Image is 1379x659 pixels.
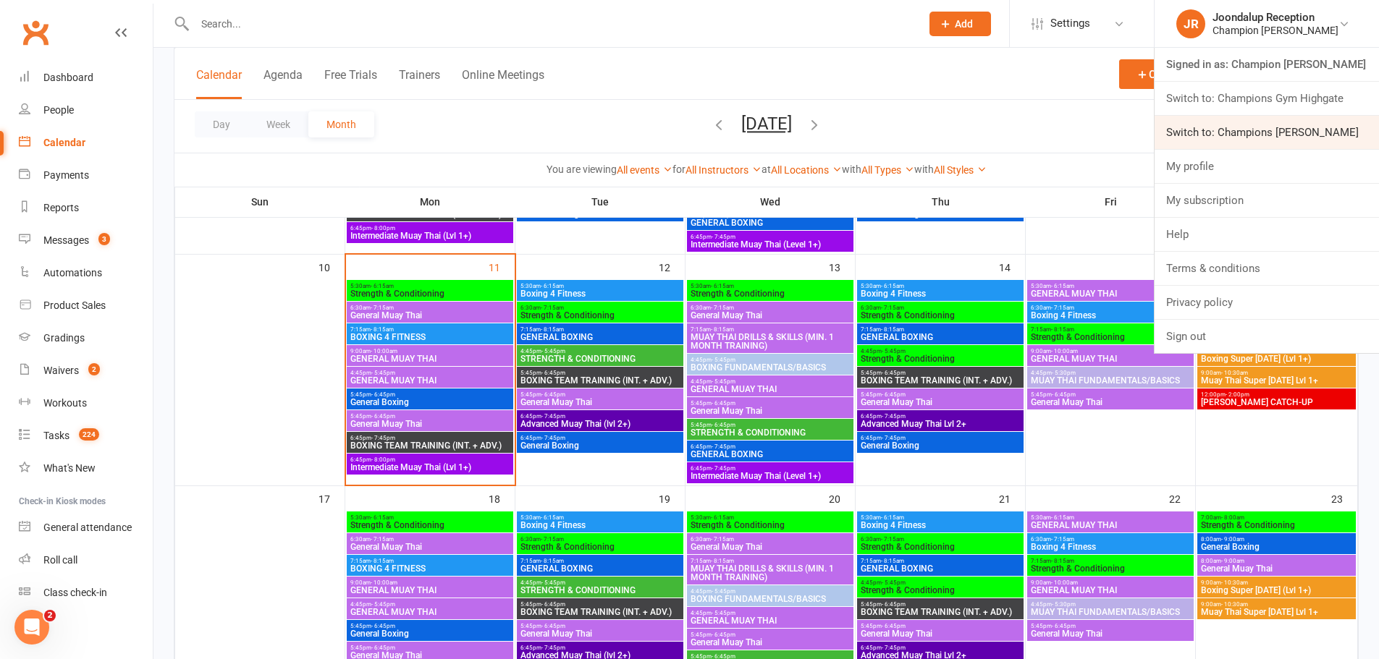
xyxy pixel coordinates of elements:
th: Thu [856,187,1026,217]
div: 10 [319,255,345,279]
span: 6:45pm [690,234,851,240]
span: 2 [88,363,100,375]
span: - 6:15am [881,514,904,521]
span: GENERAL MUAY THAI [1030,354,1191,363]
div: Gradings [43,332,85,344]
span: - 5:45pm [371,370,395,376]
a: Automations [19,257,153,289]
span: STRENGTH & CONDITIONING [520,586,680,595]
span: 6:45pm [350,225,510,231]
a: Product Sales [19,289,153,322]
span: General Muay Thai [350,543,510,551]
div: 22 [1169,486,1195,510]
span: - 5:45pm [712,378,735,385]
span: - 6:15am [541,283,564,289]
div: Automations [43,267,102,279]
span: - 7:15am [711,536,734,543]
span: - 5:45pm [712,588,735,595]
span: General Boxing [1200,543,1353,551]
span: Boxing Super [DATE] (Lvl 1+) [1200,586,1353,595]
span: - 8:15am [1051,326,1074,333]
a: Sign out [1155,320,1379,353]
span: Strength & Conditioning [860,543,1021,551]
span: Boxing 4 Fitness [1030,311,1191,320]
span: - 6:45pm [371,391,395,398]
strong: for [672,163,686,175]
iframe: Intercom live chat [14,610,49,645]
span: 7:15am [690,558,851,564]
div: General attendance [43,522,132,533]
span: - 6:45pm [541,370,565,376]
span: Boxing 4 Fitness [520,521,680,530]
div: Payments [43,169,89,181]
span: 6:30am [1030,536,1191,543]
span: BOXING 4 FITNESS [350,564,510,573]
span: 7:15am [350,558,510,564]
th: Fri [1026,187,1196,217]
span: [PERSON_NAME] CATCH-UP [1200,398,1353,407]
div: Messages [43,234,89,246]
span: 9:00am [350,579,510,586]
span: 9:00am [1200,370,1353,376]
span: Intermediate Muay Thai (Level 1+) [690,472,851,480]
strong: You are viewing [547,163,617,175]
span: 6:30am [690,305,851,311]
span: BOXING TEAM TRAINING (INT. + ADV.) [860,376,1021,385]
span: GENERAL BOXING [860,564,1021,573]
a: Tasks 224 [19,420,153,452]
span: - 6:45pm [1052,391,1076,398]
span: - 7:15am [371,305,394,311]
span: General Boxing [350,398,510,407]
span: 6:30am [350,536,510,543]
span: - 10:00am [1051,348,1078,354]
span: BOXING TEAM TRAINING (INT. + ADV.) [350,441,510,450]
span: 7:15am [1030,558,1191,564]
button: Day [195,111,248,137]
a: Reports [19,192,153,224]
span: Strength & Conditioning [520,311,680,320]
span: 5:30am [350,283,510,289]
span: 5:30am [520,514,680,521]
span: 5:45pm [860,391,1021,398]
span: 8:00am [1200,558,1353,564]
span: - 8:15am [371,326,394,333]
span: General Muay Thai [860,398,1021,407]
div: Product Sales [43,299,106,311]
a: My profile [1155,150,1379,183]
span: General Muay Thai [690,543,851,551]
span: GENERAL MUAY THAI [1030,289,1191,298]
span: - 7:15am [1051,536,1074,543]
span: 7:15am [350,326,510,333]
span: 7:15am [860,558,1021,564]
span: - 8:15am [881,558,904,564]
span: GENERAL MUAY THAI [1030,521,1191,530]
span: 5:45pm [520,391,680,398]
span: 7:00am [1200,514,1353,521]
span: - 7:15am [371,536,394,543]
span: 6:30am [350,305,510,311]
div: Class check-in [43,587,107,598]
div: Tasks [43,430,69,441]
div: Waivers [43,365,79,376]
span: 9:00am [350,348,510,354]
span: MUAY THAI DRILLS & SKILLS (MIN. 1 MONTH TRAINING) [690,333,851,350]
a: General attendance kiosk mode [19,511,153,544]
span: - 5:45pm [712,357,735,363]
span: - 7:45pm [371,435,395,441]
span: GENERAL BOXING [520,564,680,573]
a: Roll call [19,544,153,577]
span: Intermediate Muay Thai (Level 1+) [690,240,851,249]
span: BOXING TEAM TRAINING (INT. + ADV.) [350,210,510,218]
span: 5:45pm [520,370,680,376]
span: 6:45pm [860,413,1021,420]
div: Workouts [43,397,87,409]
span: GENERAL MUAY THAI [1030,586,1191,595]
input: Search... [190,14,911,34]
div: 11 [489,255,515,279]
span: Strength & Conditioning [690,521,851,530]
span: 6:45pm [520,413,680,420]
span: - 5:30pm [1052,370,1076,376]
span: - 6:45pm [371,413,395,420]
a: Signed in as: Champion [PERSON_NAME] [1155,48,1379,81]
span: - 8:15am [541,326,564,333]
